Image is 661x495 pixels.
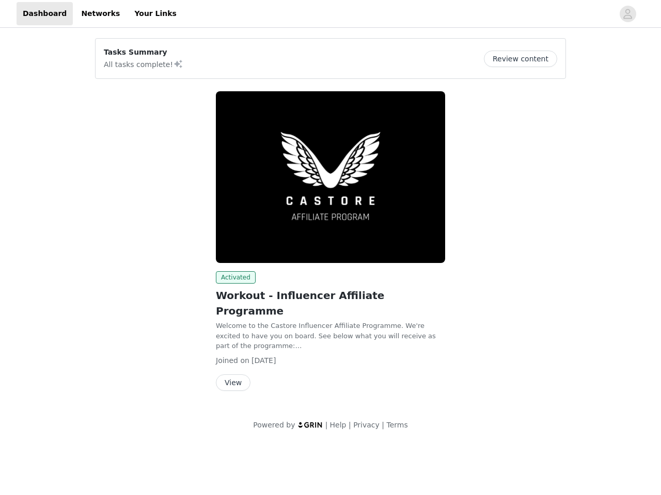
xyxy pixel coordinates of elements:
a: Privacy [353,421,380,429]
p: Welcome to the Castore Influencer Affiliate Programme. We're excited to have you on board. See be... [216,321,445,351]
span: [DATE] [251,356,276,365]
span: Powered by [253,421,295,429]
img: logo [297,421,323,428]
a: View [216,379,250,387]
a: Help [330,421,347,429]
span: | [382,421,384,429]
button: View [216,374,250,391]
p: Tasks Summary [104,47,183,58]
a: Terms [386,421,407,429]
a: Your Links [128,2,183,25]
h2: Workout - Influencer Affiliate Programme [216,288,445,319]
img: Castore [216,91,445,263]
span: | [325,421,328,429]
div: avatar [623,6,633,22]
p: All tasks complete! [104,58,183,70]
a: Dashboard [17,2,73,25]
a: Networks [75,2,126,25]
button: Review content [484,51,557,67]
span: Activated [216,271,256,284]
span: Joined on [216,356,249,365]
span: | [349,421,351,429]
